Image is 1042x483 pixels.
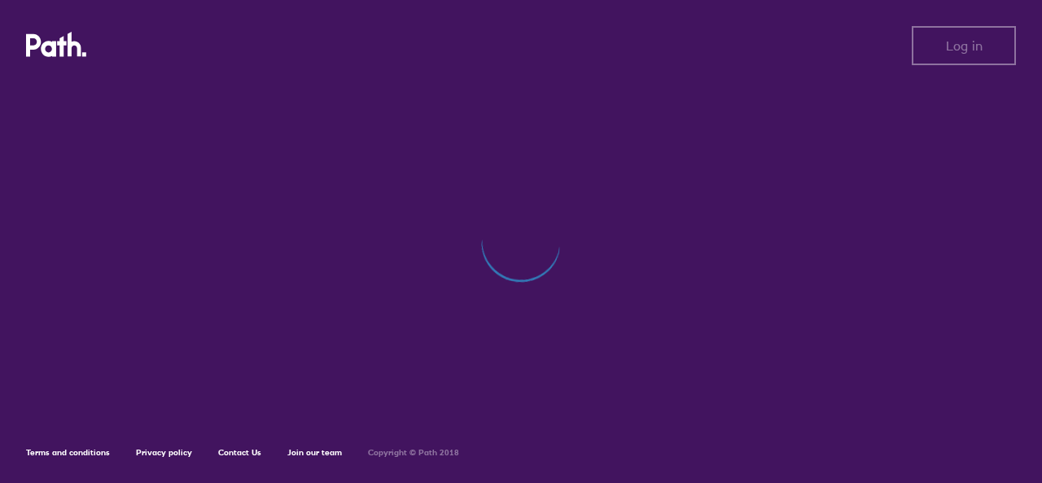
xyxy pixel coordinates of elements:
[136,447,192,458] a: Privacy policy
[912,26,1016,65] button: Log in
[26,447,110,458] a: Terms and conditions
[368,448,459,458] h6: Copyright © Path 2018
[287,447,342,458] a: Join our team
[218,447,261,458] a: Contact Us
[946,38,983,53] span: Log in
